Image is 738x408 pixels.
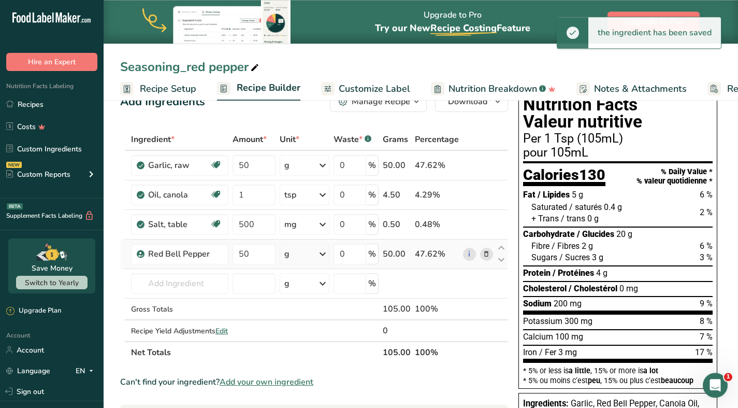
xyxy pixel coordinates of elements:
div: 4.50 [383,189,411,201]
span: 3 % [700,252,713,262]
div: tsp [284,189,296,201]
span: a lot [643,367,658,375]
span: Calcium [523,332,553,342]
div: Save Money [32,263,73,274]
div: the ingredient has been saved [588,17,721,48]
span: 130 [579,166,605,184]
div: EN [76,364,97,377]
div: pour 105mL [523,147,713,159]
div: NEW [6,162,22,168]
span: 8 % [700,316,713,326]
div: Gross Totals [131,304,228,315]
span: 9 % [700,299,713,308]
a: Nutrition Breakdown [431,77,556,101]
span: 20 g [616,229,632,239]
span: / Cholestérol [569,284,617,293]
span: Unit [280,133,299,146]
div: 47.62% [415,248,459,260]
span: Cholesterol [523,284,567,293]
div: Per 1 Tsp (105mL) [523,133,713,145]
div: 105.00 [383,303,411,315]
span: 6 % [700,190,713,200]
span: 300 mg [565,316,592,326]
span: Potassium [523,316,562,326]
span: / Glucides [577,229,614,239]
span: Upgrade to Pro [625,16,683,28]
span: / Fer [539,347,556,357]
div: Custom Reports [6,169,70,180]
div: 4.29% [415,189,459,201]
button: Upgrade to Pro [607,11,700,32]
span: 2 % [700,207,713,217]
div: 0 [383,325,411,337]
span: / trans [561,214,585,223]
a: Recipe Builder [217,76,300,101]
span: / saturés [569,202,602,212]
button: Manage Recipe [330,91,427,112]
span: Download [448,95,487,108]
th: Net Totals [129,341,381,363]
div: g [284,159,290,172]
div: Manage Recipe [352,95,410,108]
span: Add your own ingredient [220,376,313,388]
div: * 5% ou moins c’est , 15% ou plus c’est [523,377,713,384]
span: Recipe Builder [237,81,300,95]
div: g [284,248,290,260]
span: Notes & Attachments [594,82,687,96]
div: BETA [7,203,23,209]
span: Percentage [415,133,459,146]
span: 17 % [695,347,713,357]
div: 50.00 [383,248,411,260]
a: i [463,248,476,261]
iframe: Intercom live chat [703,373,728,398]
span: beaucoup [661,376,693,385]
button: Hire an Expert [6,53,97,71]
span: Sodium [523,299,552,308]
div: Oil, canola [148,189,210,201]
a: Notes & Attachments [576,77,687,101]
div: % Daily Value * % valeur quotidienne * [636,167,713,186]
button: Switch to Yearly [16,276,88,289]
span: Fat [523,190,536,200]
div: Waste [334,133,371,146]
div: Calories [523,167,605,187]
span: Iron [523,347,537,357]
span: 3 g [592,252,603,262]
span: 5 g [572,190,583,200]
span: 6 % [700,241,713,251]
span: 4 g [596,268,607,278]
div: 0.50 [383,218,411,231]
div: Can't find your ingredient? [120,376,508,388]
div: Upgrade Plan [6,306,61,316]
h1: Nutrition Facts Valeur nutritive [523,96,713,131]
section: * 5% or less is , 15% or more is [523,363,713,384]
div: mg [284,218,297,231]
div: Red Bell Pepper [148,248,222,260]
div: Add Ingredients [120,93,205,110]
span: Protein [523,268,551,278]
span: Sugars [531,252,557,262]
div: Garlic, raw [148,159,210,172]
span: 0 g [587,214,599,223]
button: Download [435,91,508,112]
a: Customize Label [321,77,410,101]
span: Carbohydrate [523,229,575,239]
span: 100 mg [555,332,583,342]
span: + Trans [531,214,559,223]
span: Saturated [531,202,567,212]
span: Nutrition Breakdown [448,82,537,96]
span: Recipe Setup [140,82,196,96]
div: 50.00 [383,159,411,172]
span: / Fibres [552,241,580,251]
div: Recipe Yield Adjustments [131,326,228,336]
span: Customize Label [339,82,410,96]
span: / Protéines [553,268,594,278]
th: 105.00 [381,341,413,363]
span: Ingredient [131,133,175,146]
span: / Sucres [559,252,590,262]
span: / Lipides [538,190,570,200]
span: Edit [215,326,228,336]
div: Upgrade to Pro [375,1,530,44]
span: Amount [233,133,267,146]
div: 100% [415,303,459,315]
